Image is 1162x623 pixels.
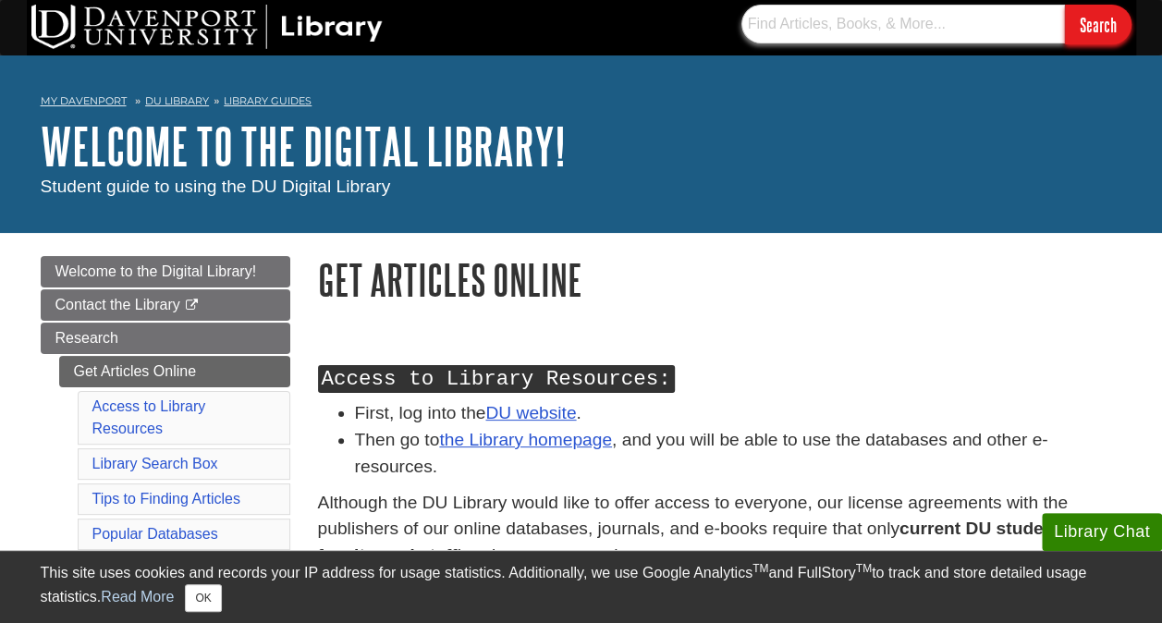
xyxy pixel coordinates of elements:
[41,562,1122,612] div: This site uses cookies and records your IP address for usage statistics. Additionally, we use Goo...
[741,5,1065,43] input: Find Articles, Books, & More...
[59,356,290,387] a: Get Articles Online
[741,5,1131,44] form: Searches DU Library's articles, books, and more
[318,256,1122,303] h1: Get Articles Online
[41,117,566,175] a: Welcome to the Digital Library!
[92,491,240,507] a: Tips to Finding Articles
[101,589,174,605] a: Read More
[439,430,612,449] a: the Library homepage
[41,289,290,321] a: Contact the Library
[41,93,127,109] a: My Davenport
[355,400,1122,427] li: First, log into the .
[318,490,1122,569] p: Although the DU Library would like to offer access to everyone, our license agreements with the p...
[92,456,218,471] a: Library Search Box
[1042,513,1162,551] button: Library Chat
[1065,5,1131,44] input: Search
[41,177,391,196] span: Student guide to using the DU Digital Library
[31,5,383,49] img: DU Library
[55,263,257,279] span: Welcome to the Digital Library!
[185,584,221,612] button: Close
[55,330,118,346] span: Research
[224,94,312,107] a: Library Guides
[41,323,290,354] a: Research
[55,297,180,312] span: Contact the Library
[41,89,1122,118] nav: breadcrumb
[318,365,675,393] kbd: Access to Library Resources:
[92,526,218,542] a: Popular Databases
[355,427,1122,481] li: Then go to , and you will be able to use the databases and other e-resources.
[41,256,290,287] a: Welcome to the Digital Library!
[752,562,768,575] sup: TM
[485,403,576,422] a: DU website
[856,562,872,575] sup: TM
[92,398,206,436] a: Access to Library Resources
[145,94,209,107] a: DU Library
[184,299,200,311] i: This link opens in a new window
